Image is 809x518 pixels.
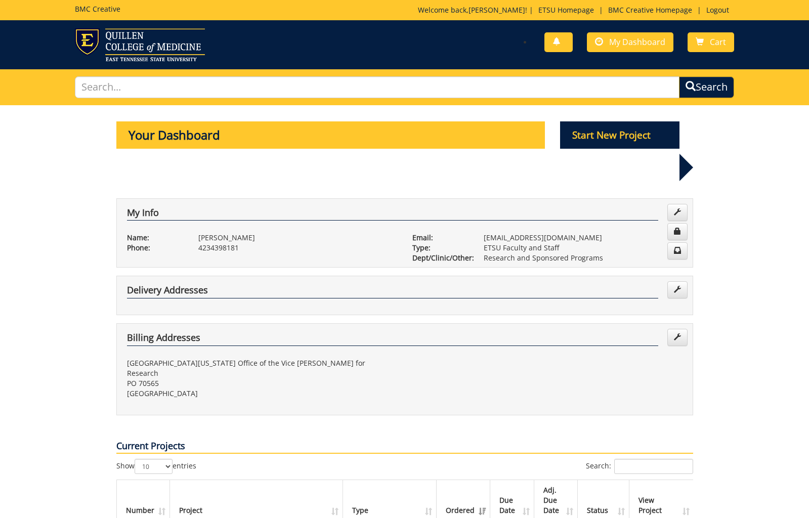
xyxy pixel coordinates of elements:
[127,378,397,388] p: PO 70565
[116,459,196,474] label: Show entries
[127,243,183,253] p: Phone:
[127,333,658,346] h4: Billing Addresses
[560,131,679,141] a: Start New Project
[127,285,658,298] h4: Delivery Addresses
[127,233,183,243] p: Name:
[469,5,525,15] a: [PERSON_NAME]
[688,32,734,52] a: Cart
[484,253,683,263] p: Research and Sponsored Programs
[135,459,173,474] select: Showentries
[127,358,397,378] p: [GEOGRAPHIC_DATA][US_STATE] Office of the Vice [PERSON_NAME] for Research
[412,233,469,243] p: Email:
[75,76,679,98] input: Search...
[667,281,688,298] a: Edit Addresses
[484,233,683,243] p: [EMAIL_ADDRESS][DOMAIN_NAME]
[710,36,726,48] span: Cart
[412,253,469,263] p: Dept/Clinic/Other:
[418,5,734,15] p: Welcome back, ! | | |
[198,243,397,253] p: 4234398181
[198,233,397,243] p: [PERSON_NAME]
[127,388,397,399] p: [GEOGRAPHIC_DATA]
[701,5,734,15] a: Logout
[116,121,545,149] p: Your Dashboard
[412,243,469,253] p: Type:
[667,223,688,240] a: Change Password
[603,5,697,15] a: BMC Creative Homepage
[586,459,693,474] label: Search:
[127,208,658,221] h4: My Info
[587,32,673,52] a: My Dashboard
[75,5,120,13] h5: BMC Creative
[667,329,688,346] a: Edit Addresses
[679,76,734,98] button: Search
[116,440,693,454] p: Current Projects
[484,243,683,253] p: ETSU Faculty and Staff
[667,204,688,221] a: Edit Info
[667,242,688,260] a: Change Communication Preferences
[609,36,665,48] span: My Dashboard
[75,28,205,61] img: ETSU logo
[560,121,679,149] p: Start New Project
[533,5,599,15] a: ETSU Homepage
[614,459,693,474] input: Search:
